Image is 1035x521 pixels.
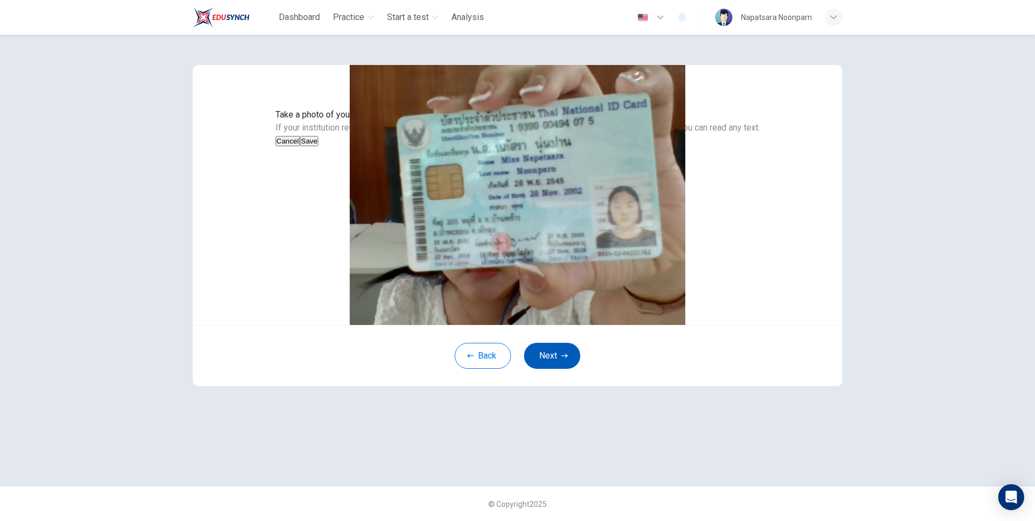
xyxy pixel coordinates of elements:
[193,65,842,325] img: preview screemshot
[329,8,378,27] button: Practice
[383,8,443,27] button: Start a test
[715,9,732,26] img: Profile picture
[387,11,429,24] span: Start a test
[274,8,324,27] button: Dashboard
[193,6,274,28] a: Train Test logo
[455,343,511,369] button: Back
[279,11,320,24] span: Dashboard
[524,343,580,369] button: Next
[488,500,547,509] span: © Copyright 2025
[741,11,812,24] div: Napatsara Noonparn
[333,11,364,24] span: Practice
[451,11,484,24] span: Analysis
[193,6,250,28] img: Train Test logo
[998,484,1024,510] div: Open Intercom Messenger
[636,14,650,22] img: en
[447,8,488,27] button: Analysis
